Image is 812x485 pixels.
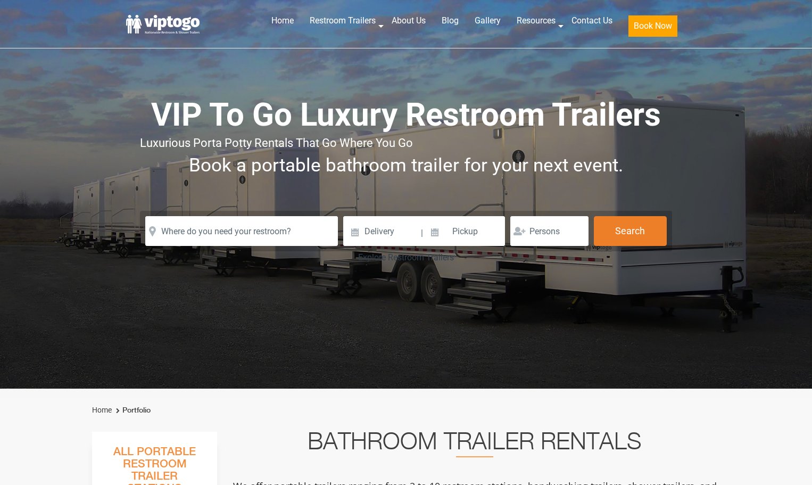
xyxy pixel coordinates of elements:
a: Home [92,406,112,414]
input: Pickup [424,216,505,246]
a: Home [263,9,302,32]
span: Luxurious Porta Potty Rentals That Go Where You Go [140,136,413,150]
span: | [421,216,423,250]
a: Gallery [467,9,509,32]
a: Restroom Trailers [302,9,384,32]
button: Search [594,216,667,246]
a: About Us [384,9,434,32]
h2: Bathroom Trailer Rentals [231,432,718,457]
button: Book Now [628,15,677,37]
li: Portfolio [113,404,151,417]
span: Book a portable bathroom trailer for your next event. [189,154,623,176]
input: Persons [510,216,589,246]
a: Contact Us [564,9,620,32]
input: Where do you need your restroom? [145,216,338,246]
a: Blog [434,9,467,32]
input: Delivery [343,216,419,246]
span: VIP To Go Luxury Restroom Trailers [151,96,661,134]
a: Book Now [620,9,685,43]
a: Resources [509,9,564,32]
